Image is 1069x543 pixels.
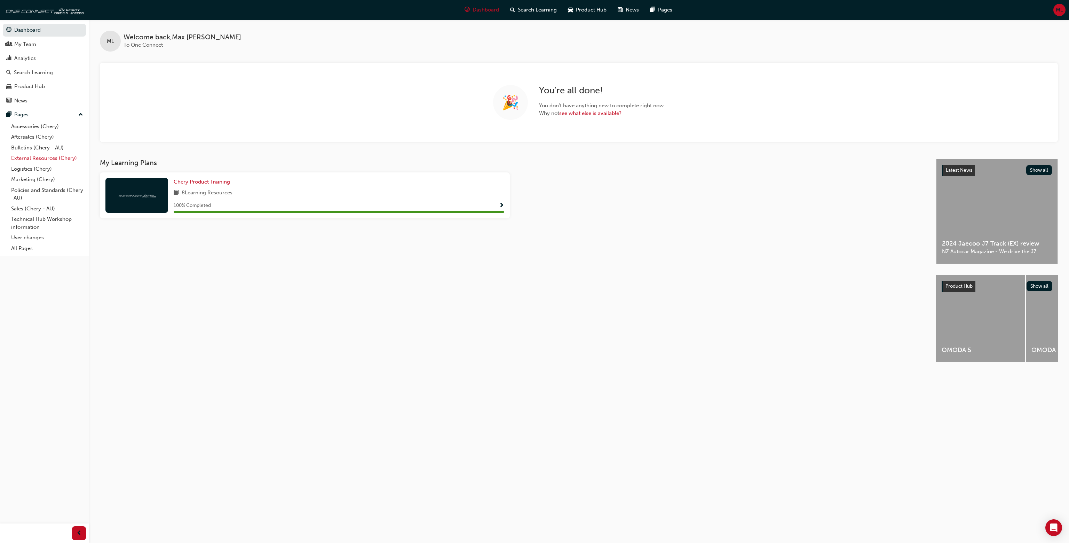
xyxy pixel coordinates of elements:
[14,111,29,119] div: Pages
[942,281,1052,292] a: Product HubShow all
[77,529,82,538] span: prev-icon
[6,27,11,33] span: guage-icon
[539,109,665,117] span: Why not
[8,185,86,203] a: Policies and Standards (Chery -AU)
[174,202,211,210] span: 100 % Completed
[942,165,1052,176] a: Latest NewsShow all
[3,108,86,121] button: Pages
[6,41,11,48] span: people-icon
[505,3,562,17] a: search-iconSearch Learning
[14,54,36,62] div: Analytics
[107,37,114,45] span: ML
[626,6,639,14] span: News
[8,132,86,142] a: Aftersales (Chery)
[14,97,27,105] div: News
[3,80,86,93] a: Product Hub
[942,240,1052,248] span: 2024 Jaecoo J7 Track (EX) review
[499,203,504,209] span: Show Progress
[518,6,557,14] span: Search Learning
[559,110,621,116] a: see what else is available?
[946,167,972,173] span: Latest News
[8,121,86,132] a: Accessories (Chery)
[14,83,45,91] div: Product Hub
[8,214,86,232] a: Technical Hub Workshop information
[124,42,163,48] span: To One Connect
[6,55,11,62] span: chart-icon
[118,192,156,199] img: oneconnect
[8,164,86,174] a: Logistics (Chery)
[1053,4,1066,16] button: ML
[3,22,86,108] button: DashboardMy TeamAnalyticsSearch LearningProduct HubNews
[562,3,612,17] a: car-iconProduct Hub
[644,3,678,17] a: pages-iconPages
[3,24,86,37] a: Dashboard
[174,179,230,185] span: Chery Product Training
[936,275,1025,362] a: OMODA 5
[945,283,973,289] span: Product Hub
[1056,6,1063,14] span: ML
[100,159,925,167] h3: My Learning Plans
[1026,165,1052,175] button: Show all
[174,189,179,197] span: book-icon
[8,232,86,243] a: User changes
[650,6,655,14] span: pages-icon
[936,159,1058,264] a: Latest NewsShow all2024 Jaecoo J7 Track (EX) reviewNZ Autocar Magazine - We drive the J7.
[6,84,11,90] span: car-icon
[1045,519,1062,536] div: Open Intercom Messenger
[8,203,86,214] a: Sales (Chery - AU)
[942,346,1019,354] span: OMODA 5
[473,6,499,14] span: Dashboard
[6,98,11,104] span: news-icon
[576,6,607,14] span: Product Hub
[459,3,505,17] a: guage-iconDashboard
[182,189,232,197] span: 8 Learning Resources
[14,69,53,77] div: Search Learning
[942,248,1052,256] span: NZ Autocar Magazine - We drive the J7.
[174,178,233,186] a: Chery Product Training
[8,243,86,254] a: All Pages
[510,6,515,14] span: search-icon
[3,94,86,107] a: News
[3,3,84,17] img: oneconnect
[6,112,11,118] span: pages-icon
[465,6,470,14] span: guage-icon
[568,6,573,14] span: car-icon
[3,52,86,65] a: Analytics
[539,102,665,110] span: You don ' t have anything new to complete right now.
[502,99,519,107] span: 🎉
[8,153,86,164] a: External Resources (Chery)
[124,33,241,41] span: Welcome back , Max [PERSON_NAME]
[6,70,11,76] span: search-icon
[8,174,86,185] a: Marketing (Chery)
[3,66,86,79] a: Search Learning
[499,201,504,210] button: Show Progress
[78,110,83,119] span: up-icon
[539,85,665,96] h2: You ' re all done!
[14,40,36,48] div: My Team
[658,6,672,14] span: Pages
[618,6,623,14] span: news-icon
[612,3,644,17] a: news-iconNews
[8,142,86,153] a: Bulletins (Chery - AU)
[1027,281,1053,291] button: Show all
[3,38,86,51] a: My Team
